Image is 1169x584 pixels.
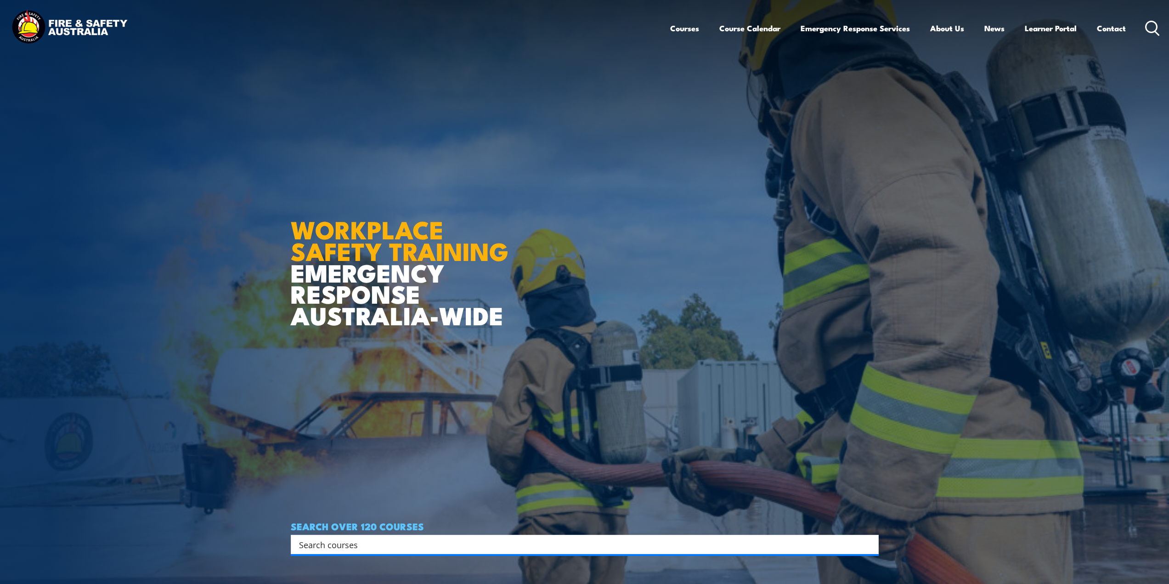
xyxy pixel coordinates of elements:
a: Course Calendar [719,16,780,40]
button: Search magnifier button [863,538,875,551]
a: Learner Portal [1025,16,1077,40]
h1: EMERGENCY RESPONSE AUSTRALIA-WIDE [291,195,515,326]
form: Search form [301,538,860,551]
input: Search input [299,538,858,551]
a: Emergency Response Services [801,16,910,40]
h4: SEARCH OVER 120 COURSES [291,521,879,531]
a: Contact [1097,16,1126,40]
a: About Us [930,16,964,40]
strong: WORKPLACE SAFETY TRAINING [291,210,508,269]
a: News [984,16,1005,40]
a: Courses [670,16,699,40]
